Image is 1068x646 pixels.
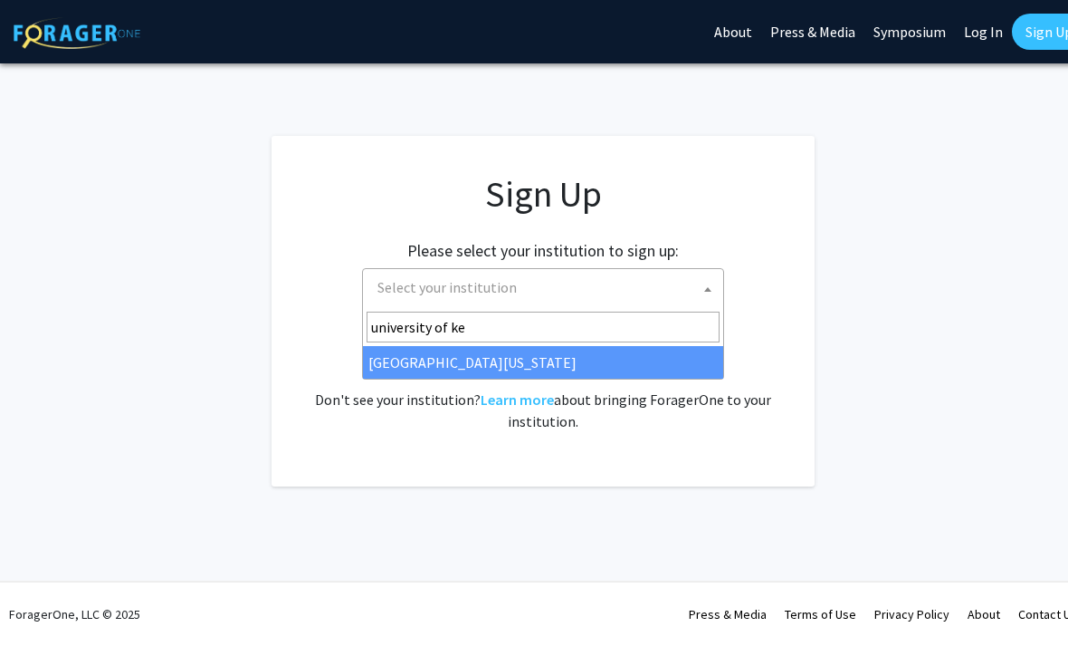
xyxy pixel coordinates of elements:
[362,268,724,309] span: Select your institution
[689,606,767,622] a: Press & Media
[874,606,949,622] a: Privacy Policy
[481,390,554,409] a: Learn more about bringing ForagerOne to your institution
[377,278,517,296] span: Select your institution
[363,346,723,379] li: [GEOGRAPHIC_DATA][US_STATE]
[367,312,720,342] input: Search
[968,606,1000,622] a: About
[370,269,723,306] span: Select your institution
[407,241,679,261] h2: Please select your institution to sign up:
[308,345,778,432] div: Already have an account? . Don't see your institution? about bringing ForagerOne to your institut...
[308,172,778,216] h1: Sign Up
[14,17,140,49] img: ForagerOne Logo
[14,564,77,632] iframe: Chat
[785,606,856,622] a: Terms of Use
[9,583,140,646] div: ForagerOne, LLC © 2025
